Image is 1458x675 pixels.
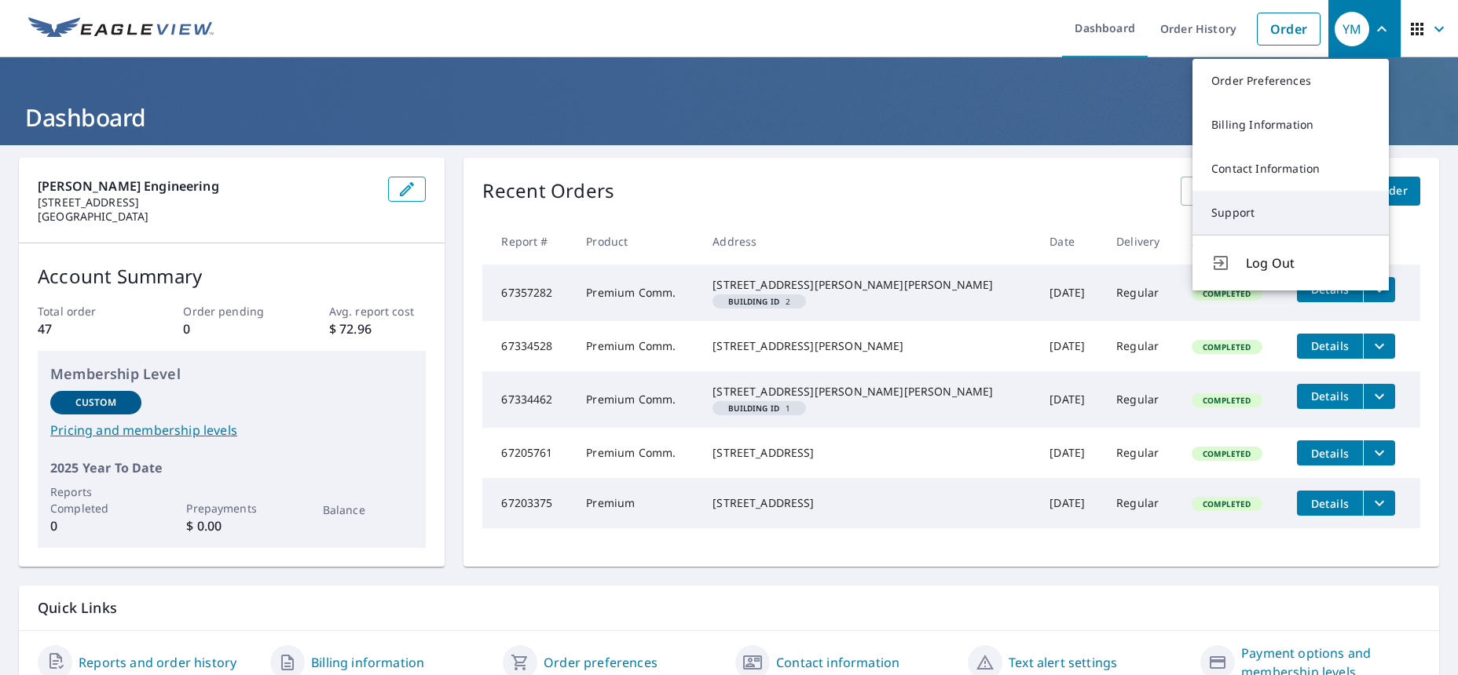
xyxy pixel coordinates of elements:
h1: Dashboard [19,101,1439,133]
td: [DATE] [1037,428,1104,478]
a: View All Orders [1181,177,1292,206]
button: filesDropdownBtn-67334462 [1363,384,1395,409]
span: Details [1306,389,1354,403]
a: Contact information [776,653,899,672]
button: Log Out [1192,235,1389,290]
a: Support [1192,191,1389,235]
div: YM [1335,12,1369,46]
a: Order Preferences [1192,59,1389,103]
td: [DATE] [1037,265,1104,321]
span: Details [1306,338,1354,353]
td: Premium Comm. [573,371,700,428]
td: 67334528 [482,321,573,371]
p: [PERSON_NAME] Engineering [38,177,375,195]
span: Completed [1193,341,1260,352]
td: Premium Comm. [573,428,700,478]
p: Reports Completed [50,483,141,516]
p: 0 [50,516,141,535]
div: [STREET_ADDRESS] [713,445,1024,461]
em: Building ID [728,404,779,412]
th: Report # [482,218,573,265]
div: [STREET_ADDRESS][PERSON_NAME][PERSON_NAME] [713,384,1024,400]
a: Reports and order history [79,653,236,672]
td: Premium Comm. [573,321,700,371]
td: [DATE] [1037,321,1104,371]
p: Account Summary [38,262,426,290]
span: Completed [1193,498,1260,509]
p: Recent Orders [482,177,614,206]
td: Regular [1104,371,1179,428]
img: EV Logo [28,17,214,41]
button: detailsBtn-67334462 [1297,384,1363,409]
td: 67203375 [482,478,573,528]
span: Completed [1193,288,1260,299]
span: Completed [1193,395,1260,406]
div: [STREET_ADDRESS][PERSON_NAME][PERSON_NAME] [713,277,1024,293]
p: Order pending [183,303,280,319]
p: Balance [323,502,414,518]
td: [DATE] [1037,371,1104,428]
span: Completed [1193,448,1260,459]
p: Quick Links [38,598,1420,618]
p: [STREET_ADDRESS] [38,195,375,210]
p: Membership Level [50,363,413,385]
span: Details [1306,496,1354,511]
button: detailsBtn-67203375 [1297,491,1363,516]
td: 67334462 [482,371,573,428]
p: 47 [38,319,135,338]
button: detailsBtn-67205761 [1297,440,1363,465]
p: Avg. report cost [329,303,427,319]
a: Contact Information [1192,147,1389,191]
span: 1 [719,404,800,412]
a: Order [1257,13,1321,46]
p: 0 [183,319,280,338]
p: [GEOGRAPHIC_DATA] [38,210,375,224]
a: Pricing and membership levels [50,421,413,440]
button: detailsBtn-67334528 [1297,334,1363,359]
a: Billing Information [1192,103,1389,147]
th: Status [1179,218,1284,265]
td: Regular [1104,265,1179,321]
td: 67357282 [482,265,573,321]
td: Regular [1104,321,1179,371]
td: Premium [573,478,700,528]
th: Delivery [1104,218,1179,265]
div: [STREET_ADDRESS] [713,495,1024,511]
p: $ 0.00 [186,516,277,535]
span: Details [1306,446,1354,461]
th: Date [1037,218,1104,265]
a: Order preferences [544,653,658,672]
td: Regular [1104,478,1179,528]
button: filesDropdownBtn-67203375 [1363,491,1395,516]
td: Premium Comm. [573,265,700,321]
p: 2025 Year To Date [50,458,413,477]
td: Regular [1104,428,1179,478]
td: 67205761 [482,428,573,478]
p: Prepayments [186,500,277,516]
button: filesDropdownBtn-67334528 [1363,334,1395,359]
button: filesDropdownBtn-67205761 [1363,440,1395,465]
a: Text alert settings [1009,653,1117,672]
div: [STREET_ADDRESS][PERSON_NAME] [713,338,1024,354]
td: [DATE] [1037,478,1104,528]
p: Total order [38,303,135,319]
span: Log Out [1246,254,1370,272]
p: Custom [75,396,116,410]
th: Address [700,218,1037,265]
a: Billing information [311,653,424,672]
p: $ 72.96 [329,319,427,338]
em: Building ID [728,297,779,305]
span: 2 [719,297,800,305]
th: Product [573,218,700,265]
